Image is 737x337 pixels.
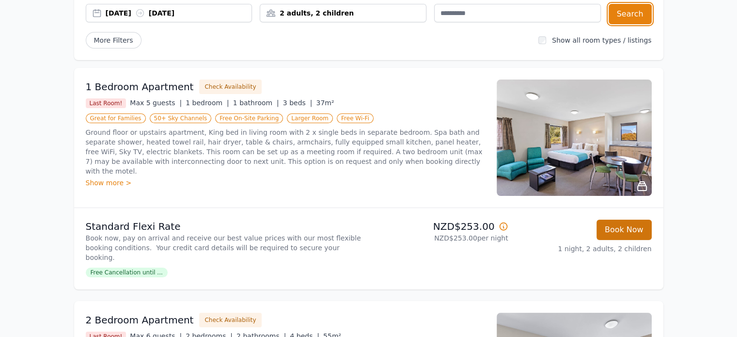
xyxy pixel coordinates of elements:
button: Book Now [596,220,652,240]
span: 50+ Sky Channels [150,113,212,123]
p: Standard Flexi Rate [86,220,365,233]
span: Last Room! [86,98,126,108]
button: Check Availability [199,313,261,327]
button: Search [609,4,652,24]
span: Free Cancellation until ... [86,268,168,277]
span: 37m² [316,99,334,107]
span: 3 beds | [283,99,313,107]
div: [DATE] [DATE] [106,8,252,18]
span: More Filters [86,32,141,48]
span: Max 5 guests | [130,99,182,107]
span: Larger Room [287,113,333,123]
div: 2 adults, 2 children [260,8,426,18]
p: NZD$253.00 per night [373,233,508,243]
p: Ground floor or upstairs apartment, King bed in living room with 2 x single beds in separate bedr... [86,128,485,176]
span: Free Wi-Fi [337,113,374,123]
span: 1 bedroom | [186,99,229,107]
p: 1 night, 2 adults, 2 children [516,244,652,254]
span: Great for Families [86,113,146,123]
span: Free On-Site Parking [215,113,283,123]
label: Show all room types / listings [552,36,651,44]
button: Check Availability [199,80,261,94]
p: Book now, pay on arrival and receive our best value prices with our most flexible booking conditi... [86,233,365,262]
p: NZD$253.00 [373,220,508,233]
div: Show more > [86,178,485,188]
h3: 2 Bedroom Apartment [86,313,194,327]
h3: 1 Bedroom Apartment [86,80,194,94]
span: 1 bathroom | [233,99,279,107]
